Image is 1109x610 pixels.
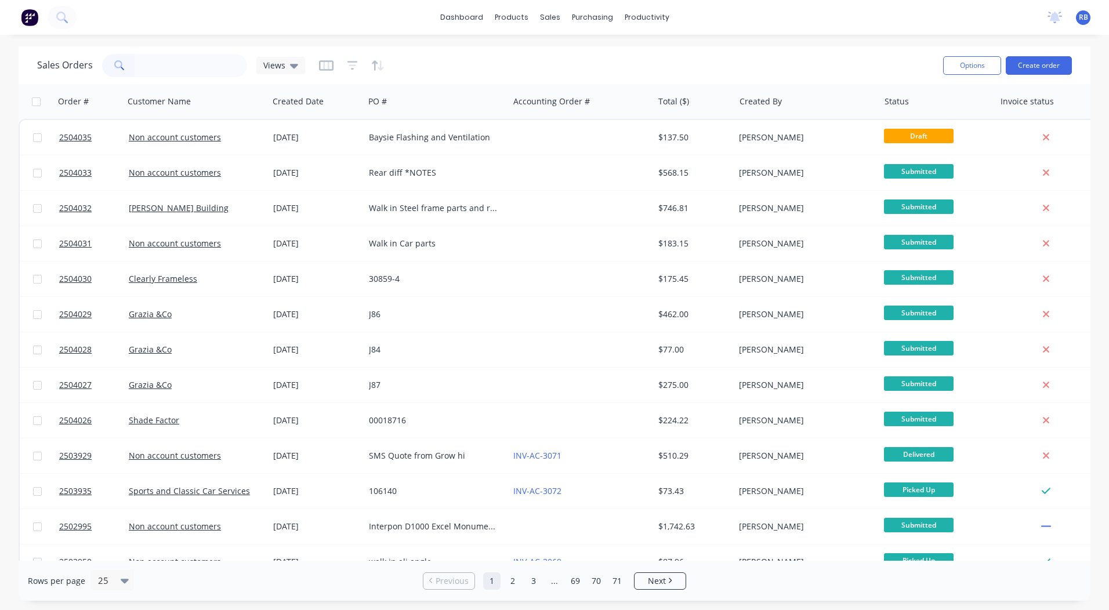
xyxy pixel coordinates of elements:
span: Submitted [884,341,954,355]
span: Submitted [884,270,954,285]
span: 2504028 [59,344,92,355]
span: 2504031 [59,238,92,249]
a: Page 70 [588,572,605,590]
div: $1,742.63 [658,521,726,532]
span: 2504035 [59,132,92,143]
a: 2504033 [59,155,129,190]
a: 2504027 [59,368,129,402]
a: Previous page [423,575,474,587]
span: 2504027 [59,379,92,391]
span: RB [1079,12,1088,23]
div: $175.45 [658,273,726,285]
div: Order # [58,96,89,107]
a: dashboard [434,9,489,26]
div: $87.96 [658,556,726,568]
span: Delivered [884,447,954,462]
div: [PERSON_NAME] [739,450,868,462]
a: 2503950 [59,544,129,579]
div: Status [885,96,909,107]
div: Walk in Car parts [369,238,498,249]
div: J87 [369,379,498,391]
span: Submitted [884,376,954,391]
div: 106140 [369,485,498,497]
div: [DATE] [273,344,360,355]
div: [DATE] [273,450,360,462]
div: SMS Quote from Grow hi [369,450,498,462]
span: Picked Up [884,553,954,568]
a: [PERSON_NAME] Building [129,202,229,213]
span: 2504026 [59,415,92,426]
a: Next page [635,575,686,587]
div: Created By [740,96,782,107]
a: INV-AC-3072 [513,485,561,496]
img: Factory [21,9,38,26]
input: Search... [135,54,248,77]
div: $73.43 [658,485,726,497]
h1: Sales Orders [37,60,93,71]
a: Jump forward [546,572,563,590]
div: [PERSON_NAME] [739,308,868,320]
a: Non account customers [129,521,221,532]
span: Rows per page [28,575,85,587]
span: Submitted [884,199,954,214]
div: Walk in Steel frame parts and rods 5 parts [369,202,498,214]
a: 2502995 [59,509,129,544]
div: $137.50 [658,132,726,143]
div: [DATE] [273,556,360,568]
span: Picked Up [884,482,954,497]
div: [PERSON_NAME] [739,238,868,249]
a: 2504032 [59,191,129,226]
div: [DATE] [273,308,360,320]
a: INV-AC-3071 [513,450,561,461]
a: 2504031 [59,226,129,261]
div: Interpon D1000 Excel Monument Satin CB [369,521,498,532]
div: $746.81 [658,202,726,214]
span: Previous [436,575,469,587]
button: Create order [1006,56,1072,75]
div: [DATE] [273,415,360,426]
a: 2504026 [59,403,129,438]
div: $568.15 [658,167,726,179]
a: Sports and Classic Car Services [129,485,250,496]
div: [PERSON_NAME] [739,202,868,214]
div: [PERSON_NAME] [739,415,868,426]
div: Customer Name [128,96,191,107]
div: J86 [369,308,498,320]
span: 2503935 [59,485,92,497]
div: 00018716 [369,415,498,426]
span: Submitted [884,518,954,532]
div: $77.00 [658,344,726,355]
div: Rear diff *NOTES [369,167,498,179]
span: 2504033 [59,167,92,179]
a: Non account customers [129,556,221,567]
a: Non account customers [129,450,221,461]
span: Submitted [884,306,954,320]
span: 2504032 [59,202,92,214]
a: 2504028 [59,332,129,367]
div: [PERSON_NAME] [739,556,868,568]
span: Views [263,59,285,71]
span: Draft [884,129,954,143]
a: Shade Factor [129,415,179,426]
a: Page 71 [608,572,626,590]
div: [DATE] [273,238,360,249]
div: 30859-4 [369,273,498,285]
div: [DATE] [273,273,360,285]
span: 2502995 [59,521,92,532]
a: INV-AC-3069 [513,556,561,567]
div: [DATE] [273,379,360,391]
a: Non account customers [129,167,221,178]
div: [PERSON_NAME] [739,344,868,355]
div: productivity [619,9,675,26]
div: $224.22 [658,415,726,426]
div: [PERSON_NAME] [739,273,868,285]
div: purchasing [566,9,619,26]
div: [DATE] [273,485,360,497]
a: Grazia &Co [129,379,172,390]
a: Page 2 [504,572,521,590]
a: 2503929 [59,438,129,473]
div: $183.15 [658,238,726,249]
span: Submitted [884,235,954,249]
a: Non account customers [129,132,221,143]
span: Submitted [884,164,954,179]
